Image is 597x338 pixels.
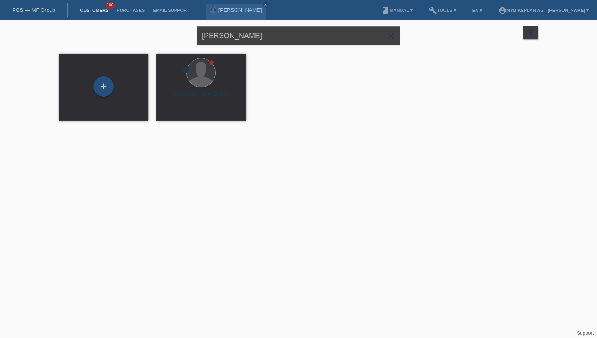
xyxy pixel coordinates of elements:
a: Support [577,330,594,336]
a: POS — MF Group [12,7,55,13]
a: close [263,2,268,8]
input: Search... [197,26,400,45]
a: Purchases [112,8,149,13]
i: book [381,6,389,15]
a: buildTools ▾ [425,8,460,13]
a: EN ▾ [468,8,486,13]
a: account_circleMybikeplan AG - [PERSON_NAME] ▾ [494,8,593,13]
a: [PERSON_NAME] [218,7,262,13]
i: close [264,3,268,7]
i: filter_list [526,28,535,37]
i: account_circle [498,6,506,15]
a: bookManual ▾ [377,8,417,13]
i: build [429,6,437,15]
div: unconfirmed, pending [182,66,190,75]
span: 100 [106,2,115,9]
div: Add customer [94,80,113,93]
div: [PERSON_NAME] (50) [163,91,239,104]
a: Email Support [149,8,193,13]
i: close [386,31,396,41]
i: error [182,66,190,74]
a: Customers [76,8,112,13]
